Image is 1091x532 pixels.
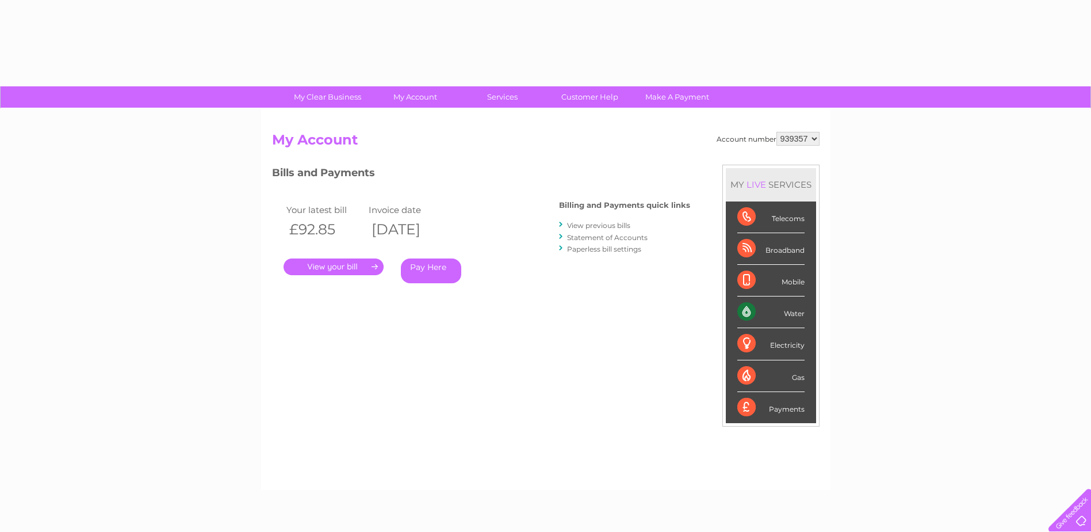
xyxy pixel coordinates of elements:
[737,392,805,423] div: Payments
[567,245,641,253] a: Paperless bill settings
[366,218,449,241] th: [DATE]
[368,86,462,108] a: My Account
[284,218,366,241] th: £92.85
[744,179,768,190] div: LIVE
[567,233,648,242] a: Statement of Accounts
[284,202,366,218] td: Your latest bill
[559,201,690,210] h4: Billing and Payments quick links
[737,265,805,297] div: Mobile
[567,221,630,230] a: View previous bills
[272,165,690,185] h3: Bills and Payments
[737,360,805,392] div: Gas
[272,132,820,154] h2: My Account
[737,297,805,328] div: Water
[630,86,725,108] a: Make A Payment
[280,86,375,108] a: My Clear Business
[284,259,384,275] a: .
[717,132,820,146] div: Account number
[542,86,637,108] a: Customer Help
[737,328,805,360] div: Electricity
[366,202,449,218] td: Invoice date
[726,168,816,201] div: MY SERVICES
[737,202,805,233] div: Telecoms
[737,233,805,265] div: Broadband
[401,259,461,283] a: Pay Here
[455,86,550,108] a: Services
